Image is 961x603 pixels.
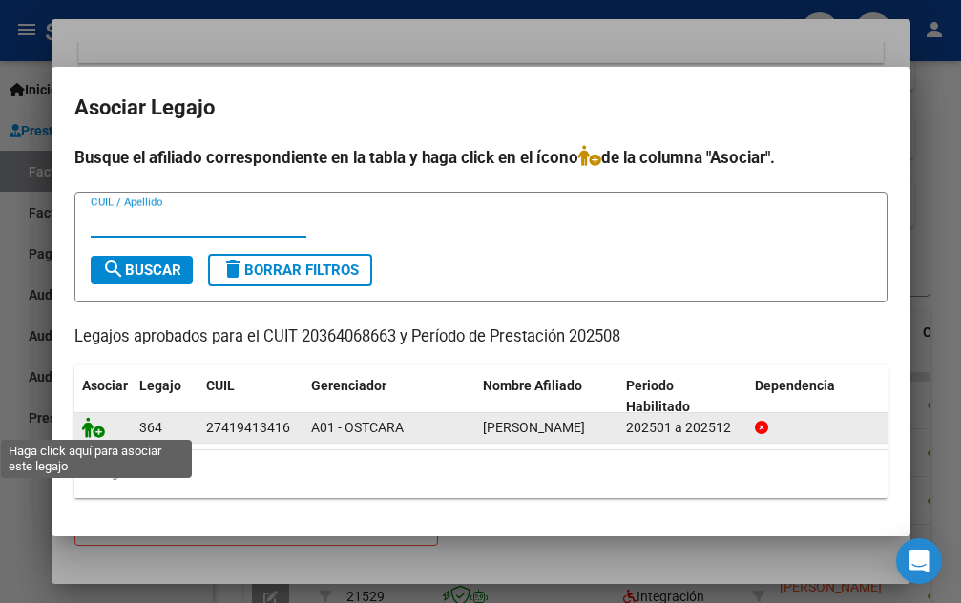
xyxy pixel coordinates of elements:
h4: Busque el afiliado correspondiente en la tabla y haga click en el ícono de la columna "Asociar". [74,145,888,170]
mat-icon: delete [221,258,244,281]
button: Borrar Filtros [208,254,372,286]
datatable-header-cell: Legajo [132,365,198,428]
datatable-header-cell: Dependencia [747,365,890,428]
span: Asociar [82,378,128,393]
div: 202501 a 202512 [626,417,740,439]
span: Buscar [102,261,181,279]
span: Gerenciador [311,378,386,393]
span: 364 [139,420,162,435]
p: Legajos aprobados para el CUIT 20364068663 y Período de Prestación 202508 [74,325,888,349]
datatable-header-cell: Nombre Afiliado [475,365,618,428]
datatable-header-cell: Asociar [74,365,132,428]
div: Open Intercom Messenger [896,538,942,584]
button: Buscar [91,256,193,284]
span: RAMIREZ JULIANA DIANELA [483,420,585,435]
datatable-header-cell: Gerenciador [303,365,475,428]
span: Nombre Afiliado [483,378,582,393]
div: 1 registros [74,450,888,498]
h2: Asociar Legajo [74,90,888,126]
span: Legajo [139,378,181,393]
span: Dependencia [755,378,835,393]
datatable-header-cell: Periodo Habilitado [618,365,747,428]
mat-icon: search [102,258,125,281]
div: 27419413416 [206,417,290,439]
datatable-header-cell: CUIL [198,365,303,428]
span: A01 - OSTCARA [311,420,404,435]
span: Periodo Habilitado [626,378,690,415]
span: Borrar Filtros [221,261,359,279]
span: CUIL [206,378,235,393]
